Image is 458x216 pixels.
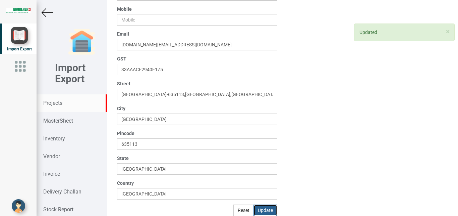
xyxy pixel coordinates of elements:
span: Updated [359,30,377,35]
strong: MasterSheet [43,118,73,124]
span: × [446,28,450,36]
b: Import Export [55,62,85,85]
input: Country [117,188,278,200]
strong: Inventory [43,135,65,142]
label: Pincode [117,130,134,137]
input: GST [117,64,278,75]
strong: Stock Report [43,206,73,213]
label: Street [117,80,130,87]
label: Email [117,31,129,37]
img: garage-closed.png [68,29,95,55]
label: City [117,105,125,112]
strong: Projects [43,100,62,106]
label: State [117,155,129,162]
strong: Invoice [43,171,60,177]
button: Update [253,205,277,216]
span: Import Export [7,47,32,51]
input: Mobile [117,14,278,26]
input: City [117,114,278,125]
label: Country [117,180,134,186]
label: GST [117,55,126,62]
input: Email [117,39,278,50]
button: Reset [233,205,254,216]
input: State [117,163,278,175]
strong: Vendor [43,153,60,160]
strong: Delivery Challan [43,188,81,195]
input: Pincode [117,138,278,150]
input: Street [117,89,278,100]
label: Mobile [117,6,132,12]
